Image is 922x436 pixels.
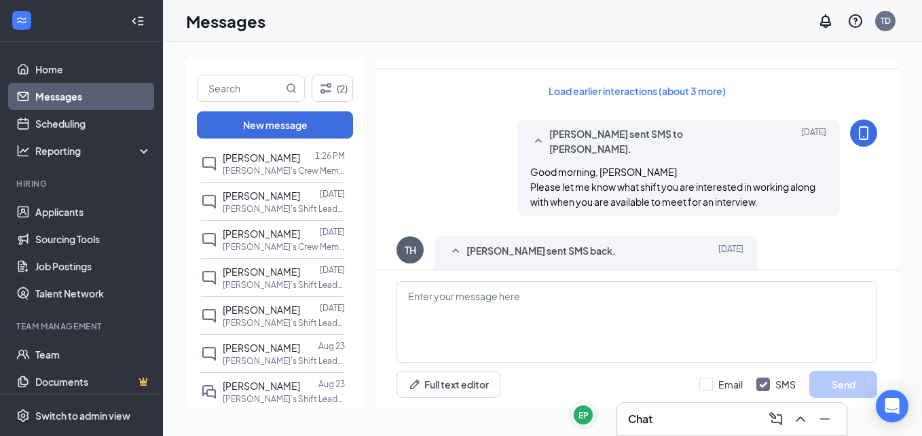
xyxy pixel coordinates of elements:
svg: Settings [16,409,30,422]
svg: WorkstreamLogo [15,14,29,27]
svg: ChatInactive [201,270,217,286]
p: [PERSON_NAME]’s Crew Member – Flexible Hours, Fun Team & Career Growth! at 2644 | [GEOGRAPHIC_DATA] [223,165,345,177]
p: [PERSON_NAME]’s Shift Leader – Growth Opportunities & Flexible Schedules! at 11187 | [GEOGRAPHIC_... [223,279,345,291]
a: Job Postings [35,253,151,280]
button: Full text editorPen [397,371,500,398]
div: Reporting [35,144,152,158]
div: Switch to admin view [35,409,130,422]
p: [PERSON_NAME]’s Shift Leader – Growth Opportunities & Flexible Schedules! at 11187 | [GEOGRAPHIC_... [223,203,345,215]
div: EP [578,410,589,421]
p: [DATE] [320,188,345,200]
p: [PERSON_NAME]’s Shift Leader – Growth Opportunities & Flexible Schedules! at 2644 | [GEOGRAPHIC_D... [223,393,345,405]
span: Good morning, [PERSON_NAME] Please let me know what shift you are interested in working along wit... [530,166,815,208]
button: New message [197,111,353,139]
a: Applicants [35,198,151,225]
p: [PERSON_NAME]’s Crew Member – Flexible Hours, Fun Team & Career Growth! at 2644 | [GEOGRAPHIC_DATA] [223,241,345,253]
a: Team [35,341,151,368]
a: Scheduling [35,110,151,137]
p: [DATE] [320,264,345,276]
span: [PERSON_NAME] [223,304,300,316]
button: Filter (2) [312,75,353,102]
svg: ChevronUp [792,411,809,427]
span: [PERSON_NAME] [223,266,300,278]
div: TD [881,15,891,26]
svg: ChatInactive [201,194,217,210]
p: Aug 23 [318,340,345,352]
p: [DATE] [320,226,345,238]
svg: Pen [408,378,422,391]
svg: ChatInactive [201,308,217,324]
svg: Filter [318,80,334,96]
div: Hiring [16,178,149,189]
a: DocumentsCrown [35,368,151,395]
svg: DoubleChat [201,384,217,400]
svg: ComposeMessage [768,411,784,427]
a: Messages [35,83,151,110]
svg: ChatInactive [201,156,217,172]
svg: MobileSms [855,125,872,141]
span: [DATE] [801,126,826,156]
div: Open Intercom Messenger [876,390,908,422]
span: [PERSON_NAME] [223,151,300,164]
button: Load earlier interactions (about 3 more) [537,80,737,102]
span: [DATE] [718,243,743,259]
span: [PERSON_NAME] [223,342,300,354]
p: 1:26 PM [315,150,345,162]
svg: ChatInactive [201,346,217,362]
button: Minimize [814,408,836,430]
p: Aug 23 [318,378,345,390]
span: [PERSON_NAME] [223,228,300,240]
svg: ChatInactive [201,232,217,248]
span: [PERSON_NAME] sent SMS to [PERSON_NAME]. [549,126,765,156]
span: [PERSON_NAME] sent SMS back. [466,243,616,259]
svg: Notifications [817,13,834,29]
svg: SmallChevronUp [530,133,547,149]
svg: QuestionInfo [847,13,864,29]
svg: Analysis [16,144,30,158]
button: Send [809,371,877,398]
a: Talent Network [35,280,151,307]
span: [PERSON_NAME] [223,380,300,392]
svg: Collapse [131,14,145,28]
p: [PERSON_NAME]’s Shift Leader – Growth Opportunities & Flexible Schedules! at 11187 | [GEOGRAPHIC_... [223,317,345,329]
svg: SmallChevronUp [447,243,464,259]
div: Team Management [16,321,149,332]
div: TH [405,243,416,257]
span: Yes [447,269,464,281]
span: [PERSON_NAME] [223,189,300,202]
button: ComposeMessage [765,408,787,430]
p: [DATE] [320,302,345,314]
h1: Messages [186,10,265,33]
p: [PERSON_NAME]’s Shift Leader – Growth Opportunities & Flexible Schedules! at 2644 | [GEOGRAPHIC_D... [223,355,345,367]
h3: Chat [628,412,652,426]
button: ChevronUp [790,408,811,430]
a: Home [35,56,151,83]
a: Sourcing Tools [35,225,151,253]
input: Search [198,75,283,101]
svg: MagnifyingGlass [286,83,297,94]
svg: Minimize [817,411,833,427]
